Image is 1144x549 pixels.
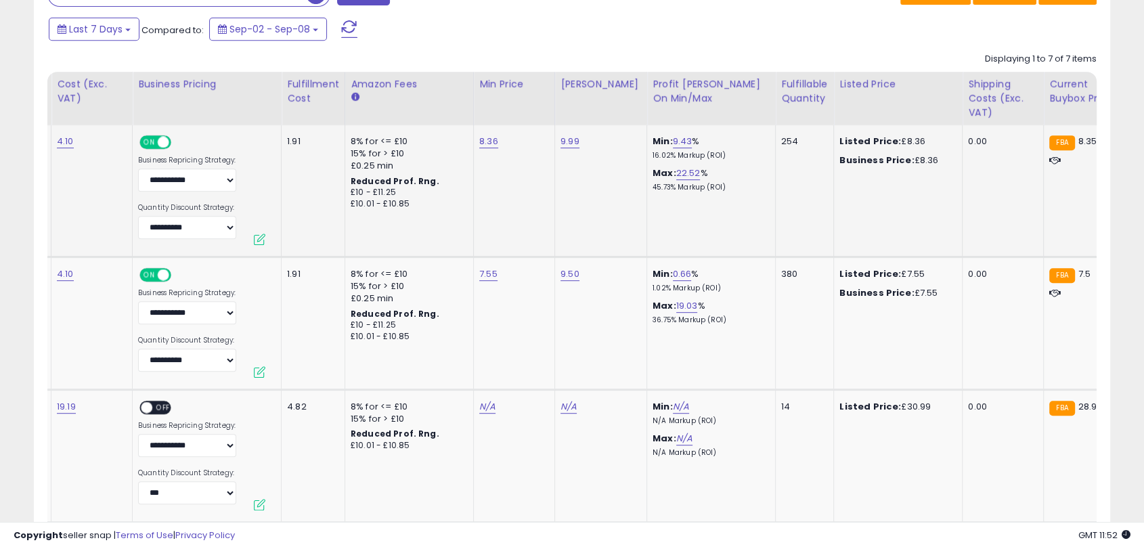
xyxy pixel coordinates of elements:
div: 15% for > £10 [351,413,463,425]
label: Quantity Discount Strategy: [138,203,236,213]
span: ON [141,137,158,148]
b: Min: [653,267,673,280]
span: Compared to: [141,24,204,37]
p: 36.75% Markup (ROI) [653,315,765,325]
strong: Copyright [14,529,63,542]
div: Shipping Costs (Exc. VAT) [968,77,1038,120]
div: Business Pricing [138,77,276,91]
a: 7.55 [479,267,498,281]
span: ON [141,269,158,281]
button: Sep-02 - Sep-08 [209,18,327,41]
label: Quantity Discount Strategy: [138,468,236,478]
b: Min: [653,135,673,148]
a: 19.03 [676,299,698,313]
span: 8.35 [1078,135,1097,148]
label: Quantity Discount Strategy: [138,336,236,345]
div: seller snap | | [14,529,235,542]
div: Fulfillable Quantity [781,77,828,106]
div: Amazon Fees [351,77,468,91]
small: Amazon Fees. [351,91,359,104]
small: FBA [1049,401,1074,416]
span: 28.9 [1078,400,1097,413]
div: £8.36 [839,154,952,167]
b: Reduced Prof. Rng. [351,428,439,439]
label: Business Repricing Strategy: [138,421,236,431]
p: 16.02% Markup (ROI) [653,151,765,160]
p: 45.73% Markup (ROI) [653,183,765,192]
div: % [653,268,765,293]
div: Fulfillment Cost [287,77,339,106]
div: Displaying 1 to 7 of 7 items [985,53,1097,66]
div: 8% for <= £10 [351,135,463,148]
a: Privacy Policy [175,529,235,542]
div: £10 - £11.25 [351,187,463,198]
small: FBA [1049,135,1074,150]
div: £10.01 - £10.85 [351,440,463,452]
a: 0.66 [673,267,692,281]
div: Min Price [479,77,549,91]
a: 4.10 [57,135,74,148]
span: Sep-02 - Sep-08 [229,22,310,36]
div: £10.01 - £10.85 [351,198,463,210]
div: 380 [781,268,823,280]
a: N/A [560,400,577,414]
b: Listed Price: [839,135,901,148]
div: £30.99 [839,401,952,413]
div: 4.82 [287,401,334,413]
b: Max: [653,167,676,179]
div: 1.91 [287,135,334,148]
a: Terms of Use [116,529,173,542]
a: N/A [673,400,689,414]
b: Listed Price: [839,267,901,280]
div: % [653,300,765,325]
div: £0.25 min [351,160,463,172]
span: OFF [169,269,191,281]
b: Reduced Prof. Rng. [351,308,439,320]
a: N/A [676,432,692,445]
a: 9.43 [673,135,692,148]
th: The percentage added to the cost of goods (COGS) that forms the calculator for Min & Max prices. [647,72,776,125]
small: FBA [1049,268,1074,283]
div: 1.91 [287,268,334,280]
div: 14 [781,401,823,413]
div: 8% for <= £10 [351,268,463,280]
a: N/A [479,400,496,414]
div: £7.55 [839,268,952,280]
div: 8% for <= £10 [351,401,463,413]
label: Business Repricing Strategy: [138,288,236,298]
div: £10.01 - £10.85 [351,331,463,343]
a: 9.99 [560,135,579,148]
div: 0.00 [968,135,1033,148]
p: N/A Markup (ROI) [653,416,765,426]
span: OFF [169,137,191,148]
a: 22.52 [676,167,701,180]
div: £8.36 [839,135,952,148]
div: % [653,167,765,192]
span: 2025-09-16 11:52 GMT [1078,529,1130,542]
div: 0.00 [968,401,1033,413]
div: Profit [PERSON_NAME] on Min/Max [653,77,770,106]
div: Cost (Exc. VAT) [57,77,127,106]
b: Business Price: [839,154,914,167]
span: Last 7 Days [69,22,123,36]
b: Max: [653,299,676,312]
b: Min: [653,400,673,413]
label: Business Repricing Strategy: [138,156,236,165]
p: N/A Markup (ROI) [653,448,765,458]
div: £7.55 [839,287,952,299]
a: 19.19 [57,400,76,414]
span: 7.5 [1078,267,1091,280]
div: Current Buybox Price [1049,77,1119,106]
a: 4.10 [57,267,74,281]
div: £10 - £11.25 [351,320,463,331]
a: 9.50 [560,267,579,281]
div: Listed Price [839,77,956,91]
p: 1.02% Markup (ROI) [653,284,765,293]
b: Max: [653,432,676,445]
button: Last 7 Days [49,18,139,41]
a: 8.36 [479,135,498,148]
b: Business Price: [839,286,914,299]
span: OFF [152,402,174,414]
div: £0.25 min [351,292,463,305]
div: 254 [781,135,823,148]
